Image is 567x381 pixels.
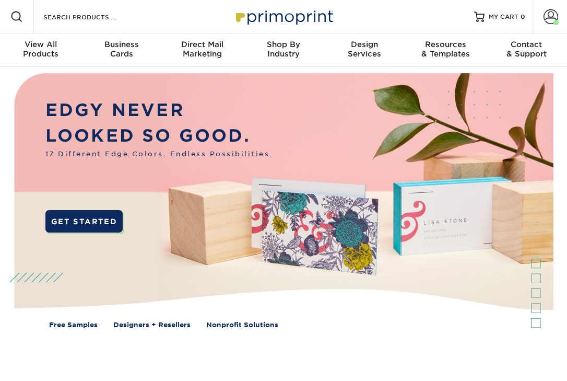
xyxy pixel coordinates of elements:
span: Direct Mail [162,40,243,49]
a: Free Samples [49,320,98,330]
a: Direct MailMarketing [162,33,243,67]
a: GET STARTED [45,210,123,233]
span: 0 [521,13,525,20]
p: EDGY NEVER [45,98,273,123]
input: SEARCH PRODUCTS..... [42,10,144,23]
span: 17 Different Edge Colors. Endless Possibilities. [45,149,273,159]
span: Business [81,40,162,49]
a: Contact& Support [486,33,567,67]
a: Shop ByIndustry [243,33,324,67]
div: & Support [486,40,567,59]
a: BusinessCards [81,33,162,67]
span: Design [324,40,405,49]
a: Resources& Templates [405,33,486,67]
div: & Templates [405,40,486,59]
span: MY CART [489,13,518,21]
span: Resources [405,40,486,49]
div: Marketing [162,40,243,59]
img: Primoprint [231,5,336,28]
div: Industry [243,40,324,59]
a: DesignServices [324,33,405,67]
div: Cards [81,40,162,59]
div: Services [324,40,405,59]
a: Designers + Resellers [113,320,191,330]
a: Nonprofit Solutions [206,320,278,330]
span: Shop By [243,40,324,49]
p: LOOKED SO GOOD. [45,123,273,149]
span: Contact [486,40,567,49]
